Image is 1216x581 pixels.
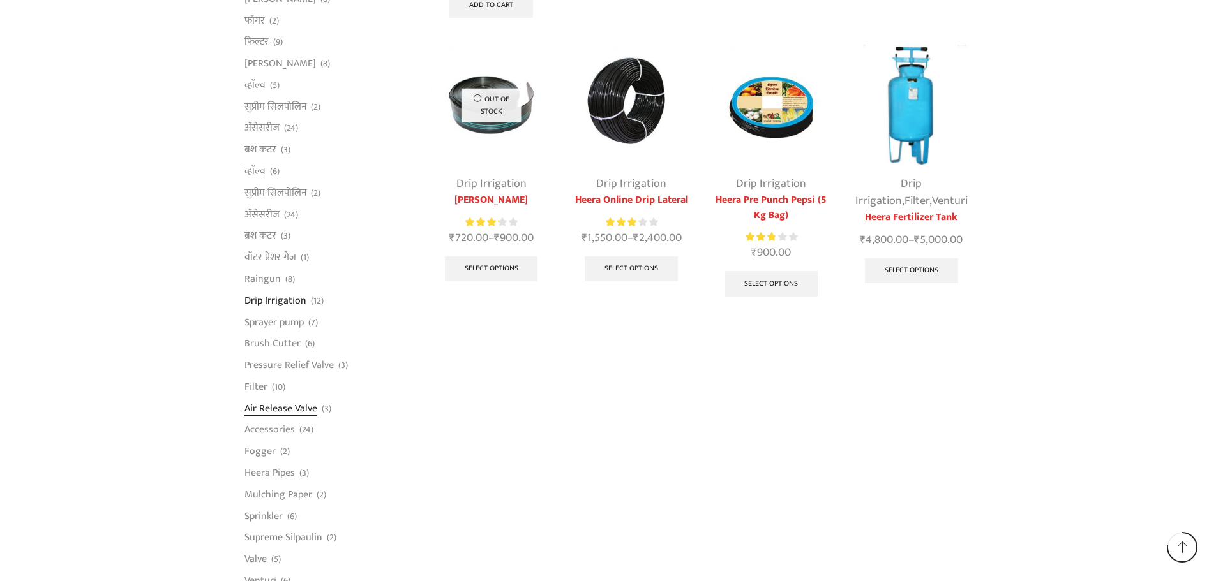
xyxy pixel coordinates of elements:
a: [PERSON_NAME] [244,53,316,75]
span: (10) [272,381,285,393]
span: (8) [320,57,330,70]
a: Filter [904,191,929,210]
span: (3) [322,402,331,415]
span: ₹ [860,230,866,249]
span: (2) [311,101,320,114]
a: Sprayer pump [244,311,304,333]
a: व्हाॅल्व [244,161,266,182]
span: ₹ [582,228,587,247]
a: Heera Pipes [244,462,295,483]
span: – [571,230,691,247]
span: Rated out of 5 [746,230,775,244]
a: [PERSON_NAME] [431,193,552,208]
span: ₹ [914,230,920,249]
img: Heera Fertilizer Tank [851,45,972,165]
span: (2) [280,445,290,458]
span: (2) [317,489,326,501]
a: Select options for “Heera Pre Punch Pepsi (5 Kg Bag)” [725,271,818,297]
div: Rated 3.25 out of 5 [465,216,517,229]
span: Rated out of 5 [606,216,638,229]
img: Krishi Pipe [431,45,552,165]
span: (2) [327,531,336,544]
span: (1) [301,251,309,264]
a: Select options for “Heera Fertilizer Tank” [865,258,958,284]
a: Pressure Relief Valve [244,355,334,376]
bdi: 900.00 [751,243,791,262]
span: ₹ [449,228,455,247]
a: Filter [244,376,267,397]
bdi: 2,400.00 [633,228,682,247]
a: Air Release Valve [244,397,317,419]
a: फॉगर [244,10,265,31]
span: Rated out of 5 [465,216,499,229]
span: (3) [281,230,290,242]
span: ₹ [494,228,500,247]
span: ₹ [633,228,639,247]
a: सुप्रीम सिलपोलिन [244,182,306,203]
span: (6) [270,165,280,178]
span: (5) [271,553,281,566]
a: व्हाॅल्व [244,74,266,96]
p: Out of stock [461,88,522,122]
span: (2) [311,187,320,200]
span: (8) [285,273,295,286]
a: Heera Fertilizer Tank [851,210,972,225]
a: Heera Pre Punch Pepsi (5 Kg Bag) [711,193,832,223]
a: अ‍ॅसेसरीज [244,117,280,139]
a: ब्रश कटर [244,225,276,247]
a: फिल्टर [244,31,269,53]
img: Heera Pre Punch Pepsi [711,45,832,165]
div: , , [851,175,972,210]
a: Heera Online Drip Lateral [571,193,691,208]
span: – [851,232,972,249]
span: (5) [270,79,280,92]
span: (9) [273,36,283,48]
bdi: 900.00 [494,228,534,247]
span: (24) [284,122,298,135]
a: Sprinkler [244,505,283,527]
a: Select options for “Heera Online Drip Lateral” [585,256,678,282]
a: Drip Irrigation [244,290,306,311]
a: Select options for “Krishi Pipe” [445,256,538,282]
a: Drip Irrigation [855,174,922,210]
a: Drip Irrigation [596,174,666,193]
a: Venturi [932,191,968,210]
span: (24) [299,423,313,436]
bdi: 720.00 [449,228,488,247]
span: (6) [287,510,297,523]
bdi: 1,550.00 [582,228,627,247]
span: (24) [284,209,298,221]
a: Brush Cutter [244,333,301,355]
a: Mulching Paper [244,483,312,505]
bdi: 4,800.00 [860,230,908,249]
span: (3) [299,467,309,480]
span: (3) [338,359,348,372]
a: Supreme Silpaulin [244,527,322,548]
bdi: 5,000.00 [914,230,963,249]
span: (7) [308,316,318,329]
a: Raingun [244,268,281,290]
a: ब्रश कटर [244,139,276,161]
span: – [431,230,552,247]
span: ₹ [751,243,757,262]
a: Drip Irrigation [736,174,806,193]
a: Valve [244,548,267,570]
img: Heera Online Drip Lateral [571,45,691,165]
span: (12) [311,295,324,307]
span: (2) [269,15,279,27]
a: अ‍ॅसेसरीज [244,203,280,225]
a: Fogger [244,441,276,462]
a: वॉटर प्रेशर गेज [244,247,296,268]
div: Rated 2.86 out of 5 [746,230,797,244]
div: Rated 3.08 out of 5 [606,216,657,229]
a: Accessories [244,419,295,441]
span: (3) [281,143,290,156]
a: Drip Irrigation [456,174,527,193]
span: (6) [305,337,315,350]
a: सुप्रीम सिलपोलिन [244,96,306,117]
